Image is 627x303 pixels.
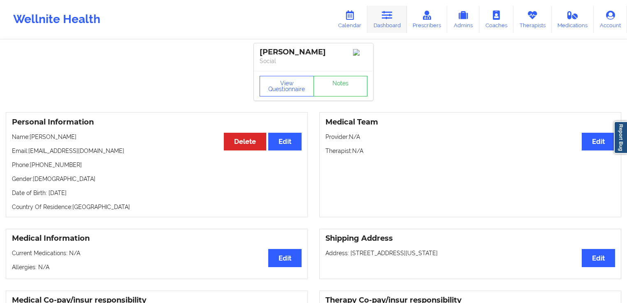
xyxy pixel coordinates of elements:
[332,6,367,33] a: Calendar
[594,6,627,33] a: Account
[260,76,314,96] button: View Questionnaire
[407,6,448,33] a: Prescribers
[12,234,302,243] h3: Medical Information
[325,249,615,257] p: Address: [STREET_ADDRESS][US_STATE]
[325,133,615,141] p: Provider: N/A
[12,147,302,155] p: Email: [EMAIL_ADDRESS][DOMAIN_NAME]
[12,189,302,197] p: Date of Birth: [DATE]
[325,234,615,243] h3: Shipping Address
[325,117,615,127] h3: Medical Team
[313,76,368,96] a: Notes
[12,133,302,141] p: Name: [PERSON_NAME]
[12,117,302,127] h3: Personal Information
[268,249,302,267] button: Edit
[12,263,302,271] p: Allergies: N/A
[582,249,615,267] button: Edit
[513,6,552,33] a: Therapists
[582,133,615,150] button: Edit
[224,133,266,150] button: Delete
[325,147,615,155] p: Therapist: N/A
[447,6,479,33] a: Admins
[268,133,302,150] button: Edit
[12,249,302,257] p: Current Medications: N/A
[367,6,407,33] a: Dashboard
[12,203,302,211] p: Country Of Residence: [GEOGRAPHIC_DATA]
[479,6,513,33] a: Coaches
[260,47,367,57] div: [PERSON_NAME]
[260,57,367,65] p: Social
[552,6,594,33] a: Medications
[12,175,302,183] p: Gender: [DEMOGRAPHIC_DATA]
[12,161,302,169] p: Phone: [PHONE_NUMBER]
[614,121,627,154] a: Report Bug
[353,49,367,56] img: Image%2Fplaceholer-image.png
